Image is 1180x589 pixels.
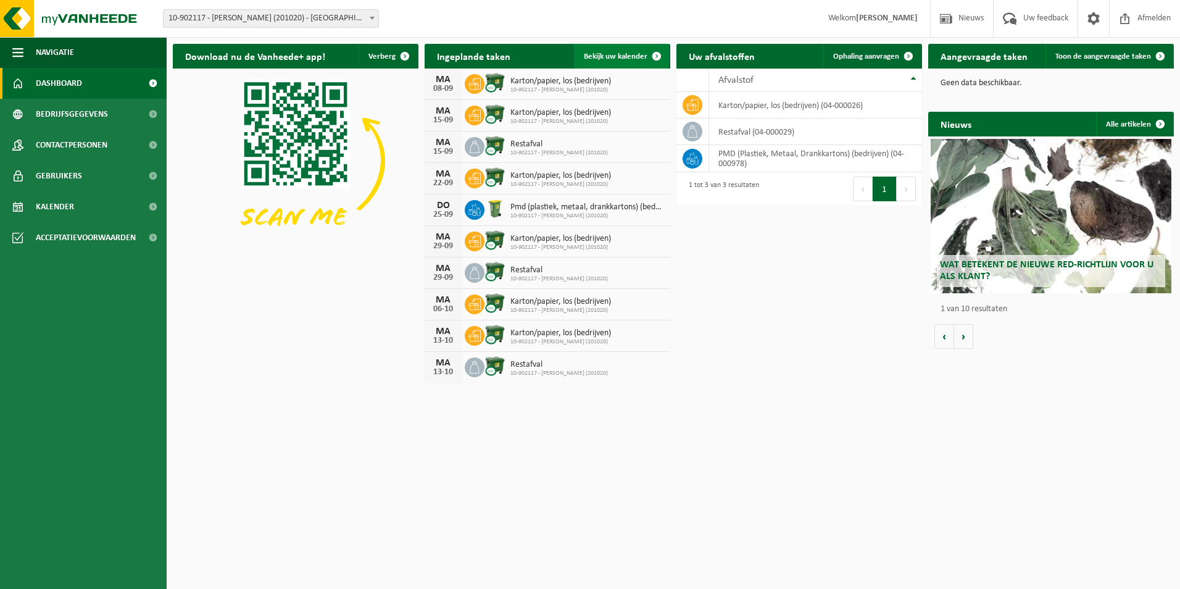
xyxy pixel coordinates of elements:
[36,99,108,130] span: Bedrijfsgegevens
[431,106,455,116] div: MA
[934,324,954,349] button: Vorige
[676,44,767,68] h2: Uw afvalstoffen
[510,265,608,275] span: Restafval
[431,169,455,179] div: MA
[510,212,664,220] span: 10-902117 - [PERSON_NAME] (201020)
[431,179,455,188] div: 22-09
[431,85,455,93] div: 08-09
[584,52,647,61] span: Bekijk uw kalender
[823,44,921,69] a: Ophaling aanvragen
[873,177,897,201] button: 1
[359,44,417,69] button: Verberg
[484,135,505,156] img: WB-1100-CU
[833,52,899,61] span: Ophaling aanvragen
[510,370,608,377] span: 10-902117 - [PERSON_NAME] (201020)
[36,222,136,253] span: Acceptatievoorwaarden
[431,305,455,314] div: 06-10
[484,198,505,219] img: WB-0240-HPE-GN-50
[510,275,608,283] span: 10-902117 - [PERSON_NAME] (201020)
[510,307,611,314] span: 10-902117 - [PERSON_NAME] (201020)
[431,368,455,377] div: 13-10
[941,305,1168,314] p: 1 van 10 resultaten
[484,167,505,188] img: WB-1100-CU
[709,145,922,172] td: PMD (Plastiek, Metaal, Drankkartons) (bedrijven) (04-000978)
[431,264,455,274] div: MA
[431,148,455,156] div: 15-09
[1055,52,1151,61] span: Toon de aangevraagde taken
[510,108,611,118] span: Karton/papier, los (bedrijven)
[928,44,1040,68] h2: Aangevraagde taken
[574,44,669,69] a: Bekijk uw kalender
[431,327,455,336] div: MA
[1096,112,1173,136] a: Alle artikelen
[510,181,611,188] span: 10-902117 - [PERSON_NAME] (201020)
[954,324,973,349] button: Volgende
[510,140,608,149] span: Restafval
[510,328,611,338] span: Karton/papier, los (bedrijven)
[163,9,379,28] span: 10-902117 - AVA MAASMECHELEN (201020) - MAASMECHELEN
[510,203,664,212] span: Pmd (plastiek, metaal, drankkartons) (bedrijven)
[164,10,378,27] span: 10-902117 - AVA MAASMECHELEN (201020) - MAASMECHELEN
[510,118,611,125] span: 10-902117 - [PERSON_NAME] (201020)
[941,79,1161,88] p: Geen data beschikbaar.
[431,211,455,219] div: 25-09
[510,297,611,307] span: Karton/papier, los (bedrijven)
[431,295,455,305] div: MA
[36,68,82,99] span: Dashboard
[510,234,611,244] span: Karton/papier, los (bedrijven)
[484,72,505,93] img: WB-1100-CU
[484,356,505,377] img: WB-1100-CU
[431,242,455,251] div: 29-09
[856,14,918,23] strong: [PERSON_NAME]
[510,338,611,346] span: 10-902117 - [PERSON_NAME] (201020)
[36,130,107,161] span: Contactpersonen
[173,44,338,68] h2: Download nu de Vanheede+ app!
[897,177,916,201] button: Next
[510,149,608,157] span: 10-902117 - [PERSON_NAME] (201020)
[431,336,455,345] div: 13-10
[431,274,455,282] div: 29-09
[173,69,418,253] img: Download de VHEPlus App
[36,37,74,68] span: Navigatie
[510,171,611,181] span: Karton/papier, los (bedrijven)
[928,112,984,136] h2: Nieuws
[940,260,1153,282] span: Wat betekent de nieuwe RED-richtlijn voor u als klant?
[368,52,396,61] span: Verberg
[431,116,455,125] div: 15-09
[718,75,754,85] span: Afvalstof
[931,139,1171,293] a: Wat betekent de nieuwe RED-richtlijn voor u als klant?
[431,75,455,85] div: MA
[431,201,455,211] div: DO
[709,119,922,145] td: restafval (04-000029)
[36,161,82,191] span: Gebruikers
[484,104,505,125] img: WB-1100-CU
[484,230,505,251] img: WB-1100-CU
[431,358,455,368] div: MA
[510,244,611,251] span: 10-902117 - [PERSON_NAME] (201020)
[484,324,505,345] img: WB-1100-CU
[853,177,873,201] button: Previous
[425,44,523,68] h2: Ingeplande taken
[36,191,74,222] span: Kalender
[431,232,455,242] div: MA
[709,92,922,119] td: karton/papier, los (bedrijven) (04-000026)
[510,77,611,86] span: Karton/papier, los (bedrijven)
[484,293,505,314] img: WB-1100-CU
[1045,44,1173,69] a: Toon de aangevraagde taken
[431,138,455,148] div: MA
[510,86,611,94] span: 10-902117 - [PERSON_NAME] (201020)
[510,360,608,370] span: Restafval
[484,261,505,282] img: WB-1100-CU
[683,175,759,203] div: 1 tot 3 van 3 resultaten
